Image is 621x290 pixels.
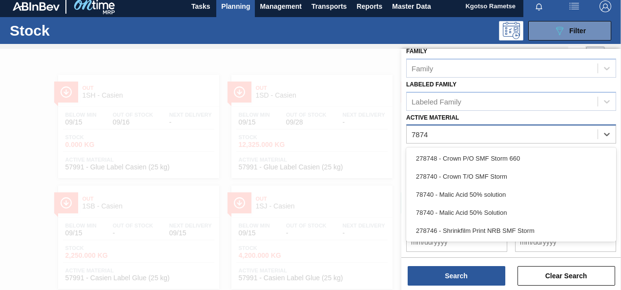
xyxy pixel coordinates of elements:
button: Filter [528,21,611,41]
label: Labeled Family [406,81,456,88]
img: TNhmsLtSVTkK8tSr43FrP2fwEKptu5GPRR3wAAAABJRU5ErkJggg== [13,2,60,11]
label: Active Material [406,114,459,121]
span: Reports [356,0,382,12]
div: Labeled Family [412,97,461,105]
div: 278740 - Crown T/O SMF Storm [406,167,616,186]
div: Programming: no user selected [499,21,523,41]
div: 278748 - Crown P/O SMF Storm 660 [406,149,616,167]
label: Family [406,48,427,55]
img: userActions [568,0,580,12]
span: Management [260,0,302,12]
span: Filter [569,27,586,35]
input: mm/dd/yyyy [406,232,507,252]
div: Family [412,64,433,72]
span: Tasks [190,0,211,12]
span: Master Data [392,0,431,12]
span: Planning [221,0,250,12]
span: Transports [311,0,347,12]
div: 278746 - Shrinkfilm Print NRB SMF Storm [406,222,616,240]
div: 78740 - Malic Acid 50% Solution [406,204,616,222]
div: Card Vision [586,46,605,65]
img: Logout [600,0,611,12]
div: 78740 - Malic Acid 50% solution [406,186,616,204]
div: List Vision [568,46,586,65]
input: mm/dd/yyyy [515,232,616,252]
h1: Stock [10,25,145,36]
